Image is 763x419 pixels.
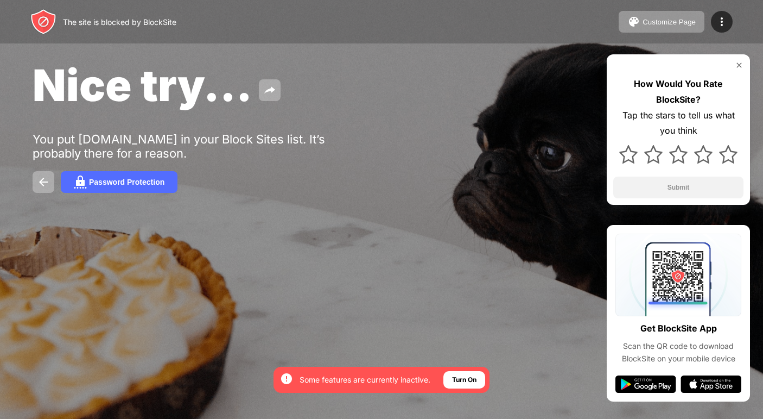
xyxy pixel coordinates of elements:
[619,11,704,33] button: Customize Page
[263,84,276,97] img: share.svg
[627,15,640,28] img: pallet.svg
[640,321,717,336] div: Get BlockSite App
[613,108,743,139] div: Tap the stars to tell us what you think
[30,9,56,35] img: header-logo.svg
[33,59,252,111] span: Nice try...
[89,178,164,186] div: Password Protection
[300,374,430,385] div: Some features are currently inactive.
[615,340,741,365] div: Scan the QR code to download BlockSite on your mobile device
[735,61,743,70] img: rate-us-close.svg
[719,145,737,164] img: star.svg
[644,145,663,164] img: star.svg
[613,76,743,108] div: How Would You Rate BlockSite?
[61,171,177,193] button: Password Protection
[615,376,676,393] img: google-play.svg
[619,145,638,164] img: star.svg
[715,15,728,28] img: menu-icon.svg
[615,234,741,316] img: qrcode.svg
[37,176,50,189] img: back.svg
[452,374,476,385] div: Turn On
[74,176,87,189] img: password.svg
[669,145,688,164] img: star.svg
[280,372,293,385] img: error-circle-white.svg
[694,145,713,164] img: star.svg
[63,17,176,27] div: The site is blocked by BlockSite
[643,18,696,26] div: Customize Page
[613,177,743,198] button: Submit
[681,376,741,393] img: app-store.svg
[33,132,368,160] div: You put [DOMAIN_NAME] in your Block Sites list. It’s probably there for a reason.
